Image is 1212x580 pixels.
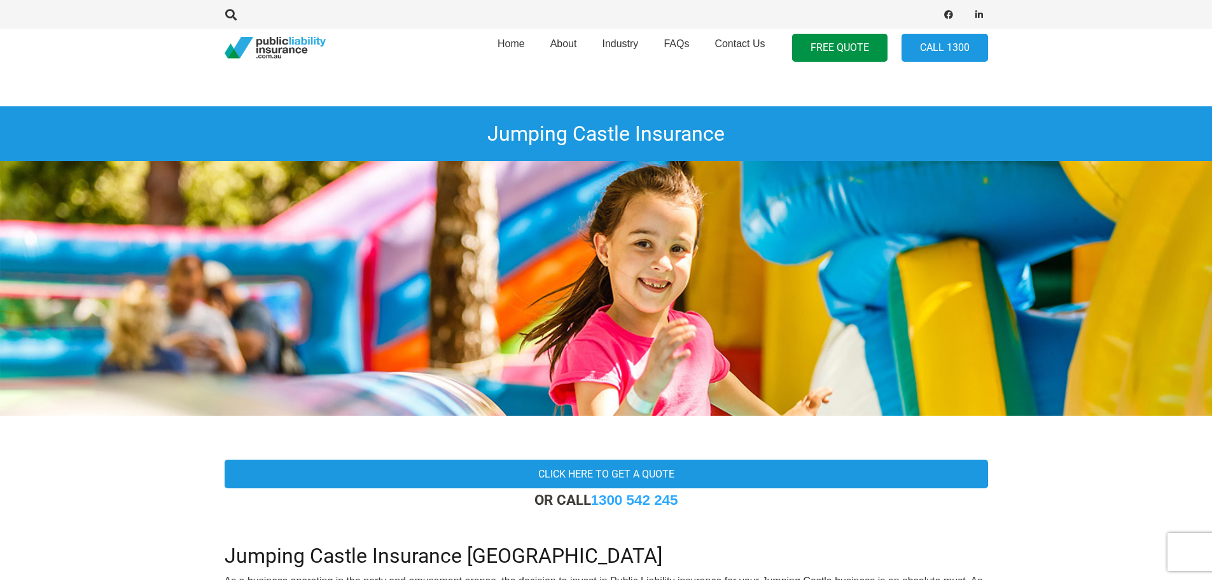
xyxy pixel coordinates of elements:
[550,38,577,49] span: About
[792,34,888,62] a: FREE QUOTE
[485,25,538,71] a: Home
[225,528,988,568] h2: Jumping Castle Insurance [GEOGRAPHIC_DATA]
[225,37,326,59] a: pli_logotransparent
[664,38,689,49] span: FAQs
[702,25,777,71] a: Contact Us
[534,492,678,508] strong: OR CALL
[902,34,988,62] a: Call 1300
[225,460,988,488] a: Click here to get a quote
[602,38,638,49] span: Industry
[219,9,244,20] a: Search
[970,6,988,24] a: LinkedIn
[714,38,765,49] span: Contact Us
[591,492,678,508] a: 1300 542 245
[498,38,525,49] span: Home
[651,25,702,71] a: FAQs
[940,6,958,24] a: Facebook
[589,25,651,71] a: Industry
[538,25,590,71] a: About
